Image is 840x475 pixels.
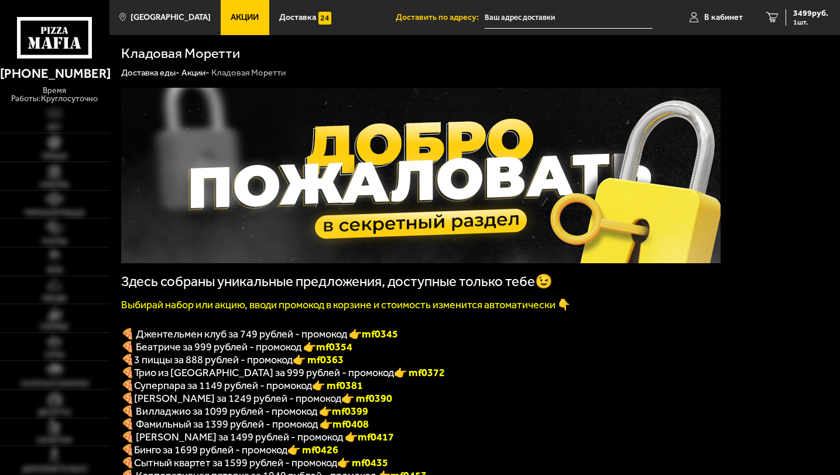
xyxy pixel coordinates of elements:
[793,19,828,26] span: 1 шт.
[318,12,331,25] img: 15daf4d41897b9f0e9f617042186c801.svg
[42,295,67,302] span: Обеды
[38,409,71,416] span: Десерты
[358,431,394,443] b: mf0417
[293,353,344,366] font: 👉 mf0363
[121,47,240,61] h1: Кладовая Моретти
[40,181,69,188] span: Наборы
[121,379,134,392] font: 🍕
[134,379,312,392] span: Суперпара за 1149 рублей - промокод
[22,466,87,473] span: Дополнительно
[47,124,61,131] span: Хит
[37,437,72,444] span: Напитки
[316,340,352,353] b: mf0354
[396,13,485,22] span: Доставить по адресу:
[287,443,338,456] b: 👉 mf0426
[20,380,89,387] span: Салаты и закуски
[42,153,67,160] span: Пицца
[341,392,392,405] b: 👉 mf0390
[312,379,363,392] font: 👉 mf0381
[134,456,337,469] span: Сытный квартет за 1599 рублей - промокод
[332,418,369,431] b: mf0408
[47,267,63,274] span: WOK
[485,7,653,29] input: Ваш адрес доставки
[211,67,286,78] div: Кладовая Моретти
[121,392,134,405] b: 🍕
[121,298,570,311] font: Выбирай набор или акцию, вводи промокод в корзине и стоимость изменится автоматически 👇
[44,352,64,359] span: Супы
[121,353,134,366] font: 🍕
[121,67,180,78] a: Доставка еды-
[121,405,368,418] span: 🍕 Вилладжио за 1099 рублей - промокод 👉
[121,328,398,340] span: 🍕 Джентельмен клуб за 749 рублей - промокод 👉
[134,366,394,379] span: Трио из [GEOGRAPHIC_DATA] за 999 рублей - промокод
[134,443,287,456] span: Бинго за 1699 рублей - промокод
[121,366,134,379] font: 🍕
[332,405,368,418] b: mf0399
[362,328,398,340] b: mf0345
[134,353,293,366] span: 3 пиццы за 888 рублей - промокод
[134,392,341,405] span: [PERSON_NAME] за 1249 рублей - промокод
[121,431,394,443] span: 🍕 [PERSON_NAME] за 1499 рублей - промокод 👉
[121,340,352,353] span: 🍕 Беатриче за 999 рублей - промокод 👉
[121,88,721,263] img: 1024x1024
[40,323,69,331] span: Горячее
[231,13,259,22] span: Акции
[131,13,211,22] span: [GEOGRAPHIC_DATA]
[121,418,369,431] span: 🍕 Фамильный за 1399 рублей - промокод 👉
[25,209,85,216] span: Римская пицца
[793,9,828,18] span: 3499 руб.
[181,67,210,78] a: Акции-
[337,456,388,469] b: 👉 mf0435
[121,443,134,456] b: 🍕
[704,13,743,22] span: В кабинет
[121,456,134,469] b: 🍕
[279,13,316,22] span: Доставка
[394,366,445,379] font: 👉 mf0372
[121,273,553,290] span: Здесь собраны уникальные предложения, доступные только тебе😉
[42,238,67,245] span: Роллы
